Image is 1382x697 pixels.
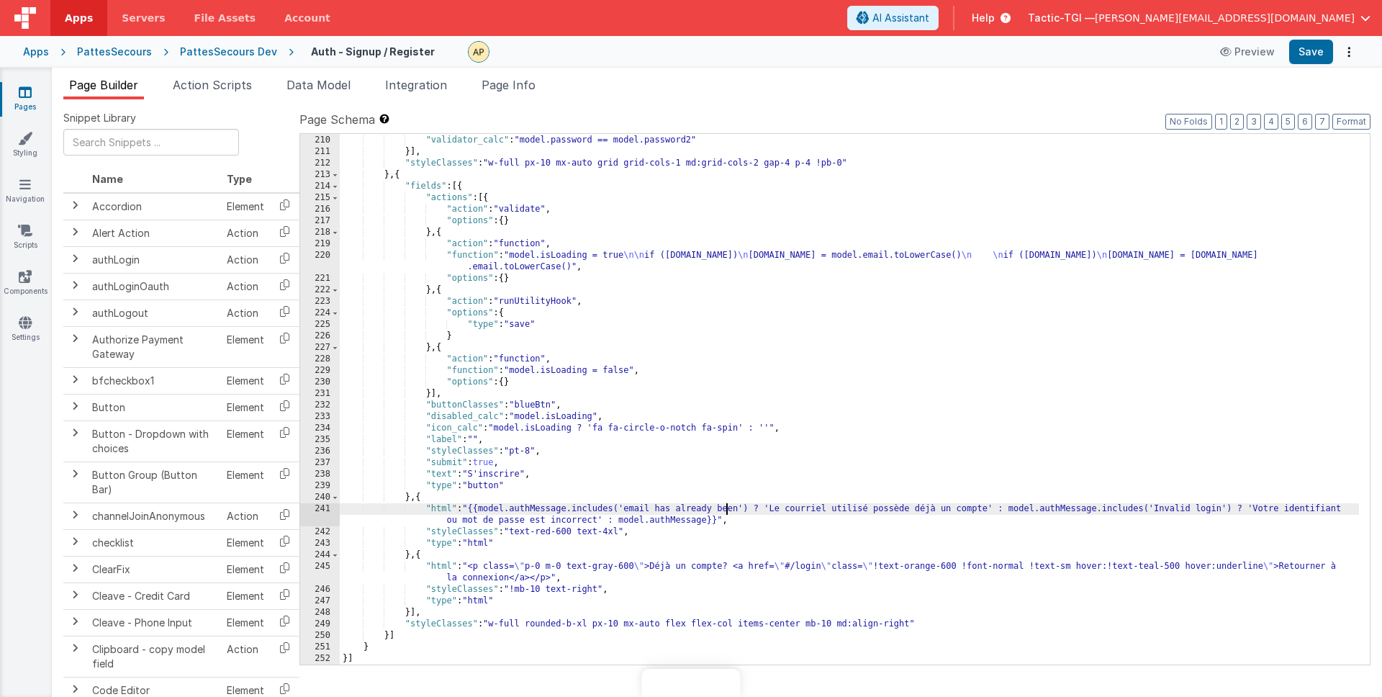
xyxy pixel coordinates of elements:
[221,246,270,273] td: Action
[300,492,340,503] div: 240
[300,503,340,526] div: 241
[385,78,447,92] span: Integration
[1165,114,1212,130] button: No Folds
[86,326,221,367] td: Authorize Payment Gateway
[1095,11,1355,25] span: [PERSON_NAME][EMAIL_ADDRESS][DOMAIN_NAME]
[86,193,221,220] td: Accordion
[86,583,221,609] td: Cleave - Credit Card
[173,78,252,92] span: Action Scripts
[300,192,340,204] div: 215
[482,78,536,92] span: Page Info
[300,619,340,630] div: 249
[300,296,340,307] div: 223
[86,609,221,636] td: Cleave - Phone Input
[300,595,340,607] div: 247
[221,193,270,220] td: Element
[300,307,340,319] div: 224
[1339,42,1359,62] button: Options
[194,11,256,25] span: File Assets
[300,250,340,273] div: 220
[300,146,340,158] div: 211
[300,158,340,169] div: 212
[63,111,136,125] span: Snippet Library
[122,11,165,25] span: Servers
[300,204,340,215] div: 216
[1281,114,1295,130] button: 5
[300,434,340,446] div: 235
[300,377,340,388] div: 230
[972,11,995,25] span: Help
[300,169,340,181] div: 213
[1215,114,1227,130] button: 1
[1332,114,1370,130] button: Format
[300,227,340,238] div: 218
[300,423,340,434] div: 234
[300,607,340,619] div: 248
[300,642,340,653] div: 251
[300,215,340,227] div: 217
[221,326,270,367] td: Element
[1028,11,1095,25] span: Tactic-TGI —
[227,173,252,185] span: Type
[221,556,270,583] td: Element
[86,273,221,300] td: authLoginOauth
[65,11,93,25] span: Apps
[300,630,340,642] div: 250
[1211,40,1283,63] button: Preview
[300,330,340,342] div: 226
[92,173,123,185] span: Name
[300,284,340,296] div: 222
[300,319,340,330] div: 225
[847,6,939,30] button: AI Assistant
[300,526,340,538] div: 242
[300,354,340,365] div: 228
[86,529,221,556] td: checklist
[300,469,340,480] div: 238
[300,561,340,584] div: 245
[221,300,270,326] td: Action
[221,462,270,503] td: Element
[300,181,340,192] div: 214
[1298,114,1312,130] button: 6
[86,246,221,273] td: authLogin
[86,503,221,529] td: channelJoinAnonymous
[300,480,340,492] div: 239
[23,45,49,59] div: Apps
[221,503,270,529] td: Action
[221,421,270,462] td: Element
[86,462,221,503] td: Button Group (Button Bar)
[300,365,340,377] div: 229
[86,636,221,677] td: Clipboard - copy model field
[300,388,340,400] div: 231
[300,584,340,595] div: 246
[86,220,221,246] td: Alert Action
[300,400,340,411] div: 232
[1230,114,1244,130] button: 2
[1264,114,1278,130] button: 4
[69,78,138,92] span: Page Builder
[86,556,221,583] td: ClearFix
[469,42,489,62] img: c78abd8586fb0502950fd3f28e86ae42
[1247,114,1261,130] button: 3
[221,583,270,609] td: Element
[77,45,152,59] div: PattesSecours
[300,549,340,561] div: 244
[300,653,340,665] div: 252
[286,78,351,92] span: Data Model
[300,457,340,469] div: 237
[180,45,277,59] div: PattesSecours Dev
[1315,114,1329,130] button: 7
[221,220,270,246] td: Action
[311,46,435,57] h4: Auth - Signup / Register
[300,342,340,354] div: 227
[872,11,929,25] span: AI Assistant
[86,394,221,421] td: Button
[221,609,270,636] td: Element
[221,367,270,394] td: Element
[1289,40,1333,64] button: Save
[221,394,270,421] td: Element
[63,129,239,156] input: Search Snippets ...
[300,446,340,457] div: 236
[300,238,340,250] div: 219
[221,636,270,677] td: Action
